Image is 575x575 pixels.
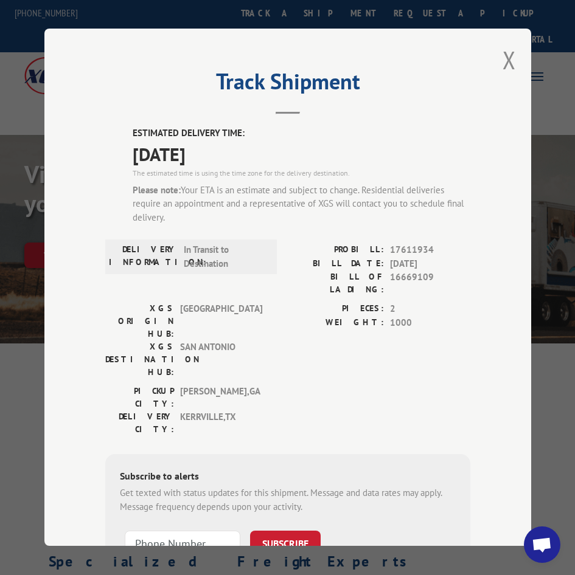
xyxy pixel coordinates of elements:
[288,243,384,257] label: PROBILL:
[180,340,262,379] span: SAN ANTONIO
[288,302,384,316] label: PIECES:
[390,270,470,296] span: 16669109
[109,243,178,270] label: DELIVERY INFORMATION:
[184,243,266,270] span: In Transit to Destination
[390,316,470,330] span: 1000
[390,243,470,257] span: 17611934
[288,257,384,271] label: BILL DATE:
[120,469,456,486] div: Subscribe to alerts
[133,184,470,225] div: Your ETA is an estimate and subject to change. Residential deliveries require an appointment and ...
[503,44,516,76] button: Close modal
[105,385,174,410] label: PICKUP CITY:
[288,270,384,296] label: BILL OF LADING:
[390,302,470,316] span: 2
[180,385,262,410] span: [PERSON_NAME] , GA
[133,184,181,196] strong: Please note:
[133,168,470,179] div: The estimated time is using the time zone for the delivery destination.
[133,126,470,140] label: ESTIMATED DELIVERY TIME:
[120,486,456,514] div: Get texted with status updates for this shipment. Message and data rates may apply. Message frequ...
[180,302,262,340] span: [GEOGRAPHIC_DATA]
[390,257,470,271] span: [DATE]
[105,340,174,379] label: XGS DESTINATION HUB:
[105,410,174,436] label: DELIVERY CITY:
[105,73,470,96] h2: Track Shipment
[524,526,560,563] div: Open chat
[105,302,174,340] label: XGS ORIGIN HUB:
[133,140,470,168] span: [DATE]
[125,531,240,556] input: Phone Number
[180,410,262,436] span: KERRVILLE , TX
[288,316,384,330] label: WEIGHT:
[250,531,321,556] button: SUBSCRIBE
